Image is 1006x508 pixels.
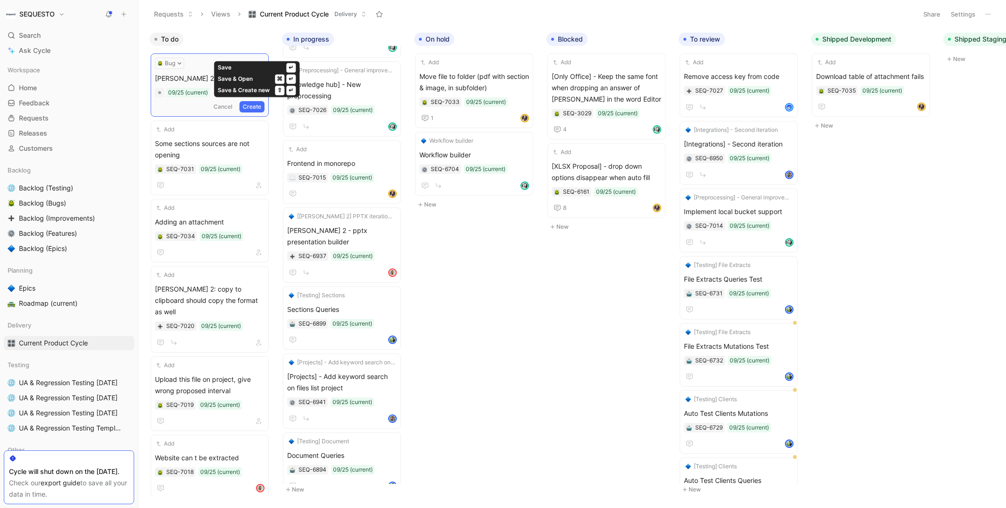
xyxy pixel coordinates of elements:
[155,58,184,69] button: 🪲Bug
[8,184,15,192] img: 🌐
[680,323,798,387] a: 🔷[Testing] File ExtractsFile Extracts Mutations Test09/25 (current)avatar
[4,211,134,225] a: ➕Backlog (Improvements)
[332,397,372,407] div: 09/25 (current)
[8,320,31,330] span: Delivery
[686,224,692,229] img: ⚙️
[155,284,264,318] span: [PERSON_NAME] 2: copy to clipboard should copy the format as well
[558,34,583,44] span: Blocked
[150,33,183,46] button: To do
[8,300,15,307] img: 🛣️
[680,256,798,319] a: 🔷[Testing] File ExtractsFile Extracts Queries Test09/25 (current)avatar
[730,86,769,95] div: 09/25 (current)
[19,30,41,41] span: Search
[919,8,945,21] button: Share
[157,166,163,172] button: 🪲
[333,251,373,261] div: 09/25 (current)
[547,143,665,218] a: Add[XLSX Proposal] - drop down options disappear when auto fill09/25 (current)8avatar
[4,8,67,21] button: SEQUESTOSEQUESTO
[283,140,401,204] a: AddFrontend in monorepo09/25 (current)avatar
[552,71,661,105] span: [Only Office] - Keep the same font when dropping an answer of [PERSON_NAME] in the word Editor
[6,182,17,194] button: 🌐
[389,44,396,51] img: avatar
[289,253,296,259] div: ➕
[680,189,798,252] a: 🔷[Preprocessing] - General improvementsImplement local bucket support09/25 (current)avatar
[786,373,793,380] img: avatar
[19,10,55,18] h1: SEQUESTO
[552,124,569,135] button: 4
[695,289,723,298] div: SEQ-6731
[287,79,397,102] span: [Knowledge hub] - New preprocessing
[289,320,296,327] div: 🤖
[19,229,77,238] span: Backlog (Features)
[200,400,240,410] div: 09/25 (current)
[287,158,397,169] span: Frontend in monorepo
[685,127,691,133] img: 🔷
[822,34,891,44] span: Shipped Development
[6,407,17,419] button: 🌐
[4,141,134,155] a: Customers
[786,104,793,111] img: avatar
[298,319,326,328] div: SEQ-6899
[695,221,723,231] div: SEQ-7014
[166,164,194,174] div: SEQ-7031
[684,341,793,352] span: File Extracts Mutations Test
[166,400,194,410] div: SEQ-7019
[155,361,176,370] button: Add
[6,283,17,294] button: 🔷
[8,215,15,222] img: ➕
[289,174,296,181] button: ☁️
[421,166,428,172] button: ⚙️
[654,205,660,211] img: avatar
[8,199,15,207] img: 🪲
[563,109,591,118] div: SEQ-3029
[157,402,163,408] button: 🪲
[694,327,750,337] span: [Testing] File Extracts
[19,98,50,108] span: Feedback
[282,33,334,46] button: In progress
[283,207,401,283] a: 🔷[[PERSON_NAME] 2] PPTX iteration 2[PERSON_NAME] 2 - pptx presentation builder09/25 (current)avatar
[552,58,572,67] button: Add
[4,111,134,125] a: Requests
[333,105,373,115] div: 09/25 (current)
[4,226,134,241] a: ⚙️Backlog (Features)
[694,395,737,404] span: [Testing] Clients
[6,198,17,209] button: 🪲
[289,107,296,113] div: ⚙️
[6,228,17,239] button: ⚙️
[155,203,176,213] button: Add
[421,99,428,105] div: 🪲
[419,149,529,161] span: Workflow builder
[4,263,134,277] div: Planning
[686,87,692,94] button: ➕
[811,120,936,131] button: New
[248,10,256,18] img: 🎛️
[695,356,723,365] div: SEQ-6732
[389,123,396,130] img: avatar
[421,138,426,144] img: 🔷
[686,357,692,364] div: 🤖
[419,112,435,124] button: 1
[287,358,397,367] button: 🔷[Projects] - Add keyword search on files list project
[686,88,692,94] img: ➕
[679,33,725,46] button: To review
[4,43,134,58] a: Ask Cycle
[166,321,195,331] div: SEQ-7020
[4,281,134,295] a: 🔷Epics
[8,379,15,387] img: 🌐
[684,206,793,217] span: Implement local bucket support
[201,321,241,331] div: 09/25 (current)
[155,73,264,84] span: [PERSON_NAME] 2 failing
[546,33,588,46] button: Blocked
[168,88,208,97] div: 09/25 (current)
[695,154,723,163] div: SEQ-6950
[686,291,692,297] img: 🤖
[686,358,692,364] img: 🤖
[554,110,560,117] button: 🪲
[155,125,176,134] button: Add
[4,163,134,256] div: Backlog🌐Backlog (Testing)🪲Backlog (Bugs)➕Backlog (Improvements)⚙️Backlog (Features)🔷Backlog (Epics)
[786,306,793,313] img: avatar
[19,113,49,123] span: Requests
[290,108,295,113] img: ⚙️
[563,127,567,132] span: 4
